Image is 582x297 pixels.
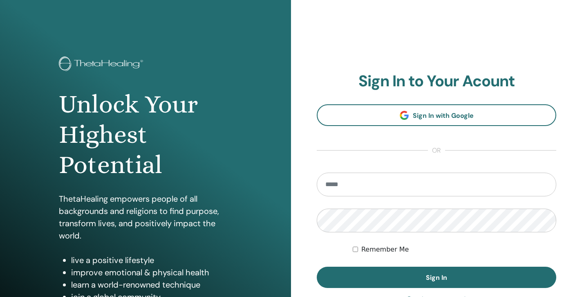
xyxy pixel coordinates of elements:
[426,273,447,282] span: Sign In
[59,193,233,242] p: ThetaHealing empowers people of all backgrounds and religions to find purpose, transform lives, a...
[353,245,556,254] div: Keep me authenticated indefinitely or until I manually logout
[317,267,556,288] button: Sign In
[59,89,233,180] h1: Unlock Your Highest Potential
[361,245,409,254] label: Remember Me
[317,72,556,91] h2: Sign In to Your Acount
[317,104,556,126] a: Sign In with Google
[71,279,233,291] li: learn a world-renowned technique
[428,146,445,155] span: or
[71,254,233,266] li: live a positive lifestyle
[413,111,474,120] span: Sign In with Google
[71,266,233,279] li: improve emotional & physical health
